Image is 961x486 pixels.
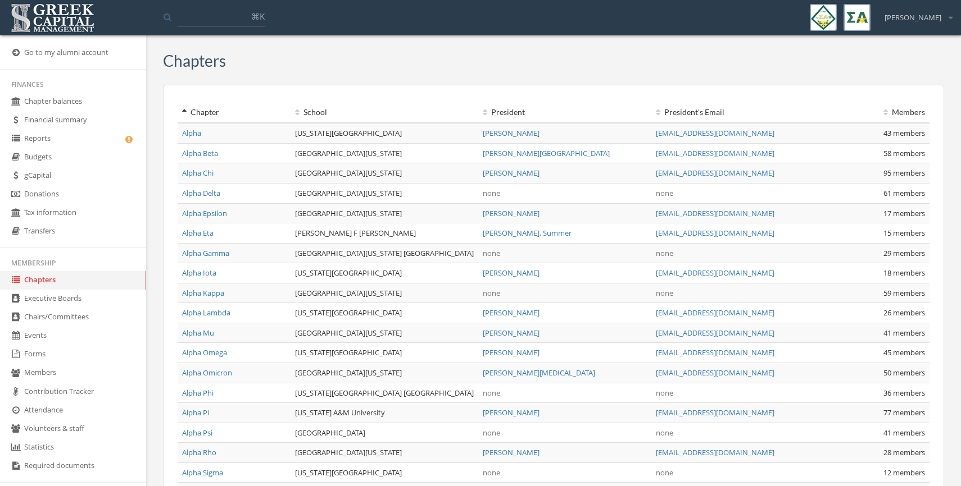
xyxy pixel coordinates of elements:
span: 28 members [883,447,925,457]
span: 15 members [883,228,925,238]
a: [PERSON_NAME] [483,268,540,278]
span: 18 members [883,268,925,278]
span: 61 members [883,188,925,198]
a: [EMAIL_ADDRESS][DOMAIN_NAME] [656,268,774,278]
a: [PERSON_NAME] [483,407,540,418]
td: [PERSON_NAME] F [PERSON_NAME] [291,223,479,244]
a: [EMAIL_ADDRESS][DOMAIN_NAME] [656,407,774,418]
td: [GEOGRAPHIC_DATA][US_STATE] [291,363,479,383]
a: Alpha [182,128,201,138]
td: [GEOGRAPHIC_DATA][US_STATE] [291,163,479,184]
span: 43 members [883,128,925,138]
span: 45 members [883,347,925,357]
span: none [483,188,500,198]
span: ⌘K [251,11,265,22]
td: [US_STATE][GEOGRAPHIC_DATA] [291,343,479,363]
a: Alpha Mu [182,328,214,338]
a: [EMAIL_ADDRESS][DOMAIN_NAME] [656,308,774,318]
span: none [656,388,673,398]
td: [GEOGRAPHIC_DATA][US_STATE] [291,183,479,203]
span: none [656,248,673,258]
a: [EMAIL_ADDRESS][DOMAIN_NAME] [656,228,774,238]
a: Alpha Omicron [182,368,232,378]
a: [PERSON_NAME] [483,308,540,318]
span: none [483,428,500,438]
a: Alpha Chi [182,168,214,178]
a: Alpha Pi [182,407,209,418]
a: [EMAIL_ADDRESS][DOMAIN_NAME] [656,208,774,218]
span: 58 members [883,148,925,158]
div: President [483,107,647,118]
td: [US_STATE][GEOGRAPHIC_DATA] [291,123,479,143]
span: none [483,288,500,298]
a: [PERSON_NAME][GEOGRAPHIC_DATA] [483,148,610,158]
a: Alpha Omega [182,347,227,357]
a: Alpha Lambda [182,308,230,318]
a: [PERSON_NAME], Summer [483,228,572,238]
td: [GEOGRAPHIC_DATA][US_STATE] [291,443,479,463]
span: 41 members [883,428,925,438]
td: [GEOGRAPHIC_DATA][US_STATE] [291,323,479,343]
a: [PERSON_NAME] [483,447,540,457]
span: none [483,467,500,478]
a: Alpha Phi [182,388,214,398]
td: [US_STATE] A&M University [291,403,479,423]
span: 26 members [883,308,925,318]
a: [PERSON_NAME] [483,328,540,338]
span: 29 members [883,248,925,258]
span: none [656,467,673,478]
a: [EMAIL_ADDRESS][DOMAIN_NAME] [656,347,774,357]
div: President 's Email [656,107,820,118]
span: 95 members [883,168,925,178]
div: Members [829,107,925,118]
td: [US_STATE][GEOGRAPHIC_DATA] [291,303,479,323]
a: Alpha Iota [182,268,216,278]
td: [US_STATE][GEOGRAPHIC_DATA] [291,462,479,483]
a: Alpha Kappa [182,288,224,298]
a: Alpha Rho [182,447,216,457]
a: [EMAIL_ADDRESS][DOMAIN_NAME] [656,168,774,178]
span: none [483,388,500,398]
a: [EMAIL_ADDRESS][DOMAIN_NAME] [656,328,774,338]
a: [EMAIL_ADDRESS][DOMAIN_NAME] [656,368,774,378]
span: 12 members [883,467,925,478]
td: [GEOGRAPHIC_DATA][US_STATE] [291,203,479,223]
a: [PERSON_NAME] [483,208,540,218]
span: none [483,248,500,258]
a: [EMAIL_ADDRESS][DOMAIN_NAME] [656,148,774,158]
a: [PERSON_NAME][MEDICAL_DATA] [483,368,595,378]
span: [PERSON_NAME] [885,12,941,23]
span: 41 members [883,328,925,338]
a: [PERSON_NAME] [483,347,540,357]
span: 59 members [883,288,925,298]
td: [GEOGRAPHIC_DATA][US_STATE] [291,143,479,163]
div: Chapter [182,107,286,118]
a: Alpha Epsilon [182,208,227,218]
a: [PERSON_NAME] [483,128,540,138]
div: School [295,107,474,118]
td: [GEOGRAPHIC_DATA][US_STATE] [GEOGRAPHIC_DATA] [291,243,479,263]
td: [US_STATE][GEOGRAPHIC_DATA] [GEOGRAPHIC_DATA] [291,383,479,403]
span: 17 members [883,208,925,218]
a: Alpha Eta [182,228,214,238]
span: none [656,428,673,438]
a: Alpha Sigma [182,467,223,478]
span: 50 members [883,368,925,378]
td: [US_STATE][GEOGRAPHIC_DATA] [291,263,479,283]
span: none [656,188,673,198]
td: [GEOGRAPHIC_DATA] [291,423,479,443]
span: none [656,288,673,298]
span: 36 members [883,388,925,398]
a: Alpha Gamma [182,248,229,258]
a: Alpha Psi [182,428,212,438]
a: [PERSON_NAME] [483,168,540,178]
span: 77 members [883,407,925,418]
td: [GEOGRAPHIC_DATA][US_STATE] [291,283,479,303]
a: Alpha Beta [182,148,218,158]
a: Alpha Delta [182,188,220,198]
h3: Chapters [163,52,226,70]
div: [PERSON_NAME] [877,4,953,23]
a: [EMAIL_ADDRESS][DOMAIN_NAME] [656,447,774,457]
a: [EMAIL_ADDRESS][DOMAIN_NAME] [656,128,774,138]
